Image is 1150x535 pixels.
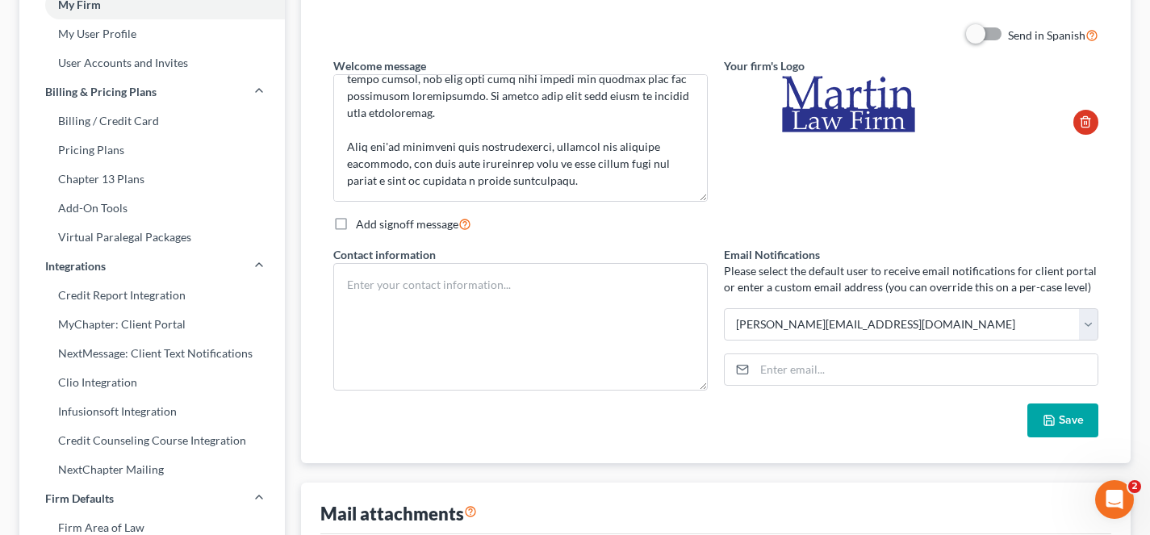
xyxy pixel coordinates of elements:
[1095,480,1134,519] iframe: Intercom live chat
[320,502,477,525] div: Mail attachments
[724,263,1098,295] p: Please select the default user to receive email notifications for client portal or enter a custom...
[19,281,285,310] a: Credit Report Integration
[724,246,820,263] label: Email Notifications
[1128,480,1141,493] span: 2
[755,354,1098,385] input: Enter email...
[724,57,805,74] label: Your firm's Logo
[19,484,285,513] a: Firm Defaults
[19,223,285,252] a: Virtual Paralegal Packages
[19,136,285,165] a: Pricing Plans
[19,252,285,281] a: Integrations
[356,217,458,231] span: Add signoff message
[1027,403,1098,437] button: Save
[19,107,285,136] a: Billing / Credit Card
[19,310,285,339] a: MyChapter: Client Portal
[19,48,285,77] a: User Accounts and Invites
[19,77,285,107] a: Billing & Pricing Plans
[724,74,966,135] img: c774e358-6af7-4720-a6e8-89da953b5d54.gif
[1008,28,1085,42] span: Send in Spanish
[19,165,285,194] a: Chapter 13 Plans
[19,194,285,223] a: Add-On Tools
[45,491,114,507] span: Firm Defaults
[19,455,285,484] a: NextChapter Mailing
[19,19,285,48] a: My User Profile
[333,246,436,263] label: Contact information
[45,258,106,274] span: Integrations
[333,57,426,74] label: Welcome message
[19,368,285,397] a: Clio Integration
[45,84,157,100] span: Billing & Pricing Plans
[19,397,285,426] a: Infusionsoft Integration
[19,426,285,455] a: Credit Counseling Course Integration
[19,339,285,368] a: NextMessage: Client Text Notifications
